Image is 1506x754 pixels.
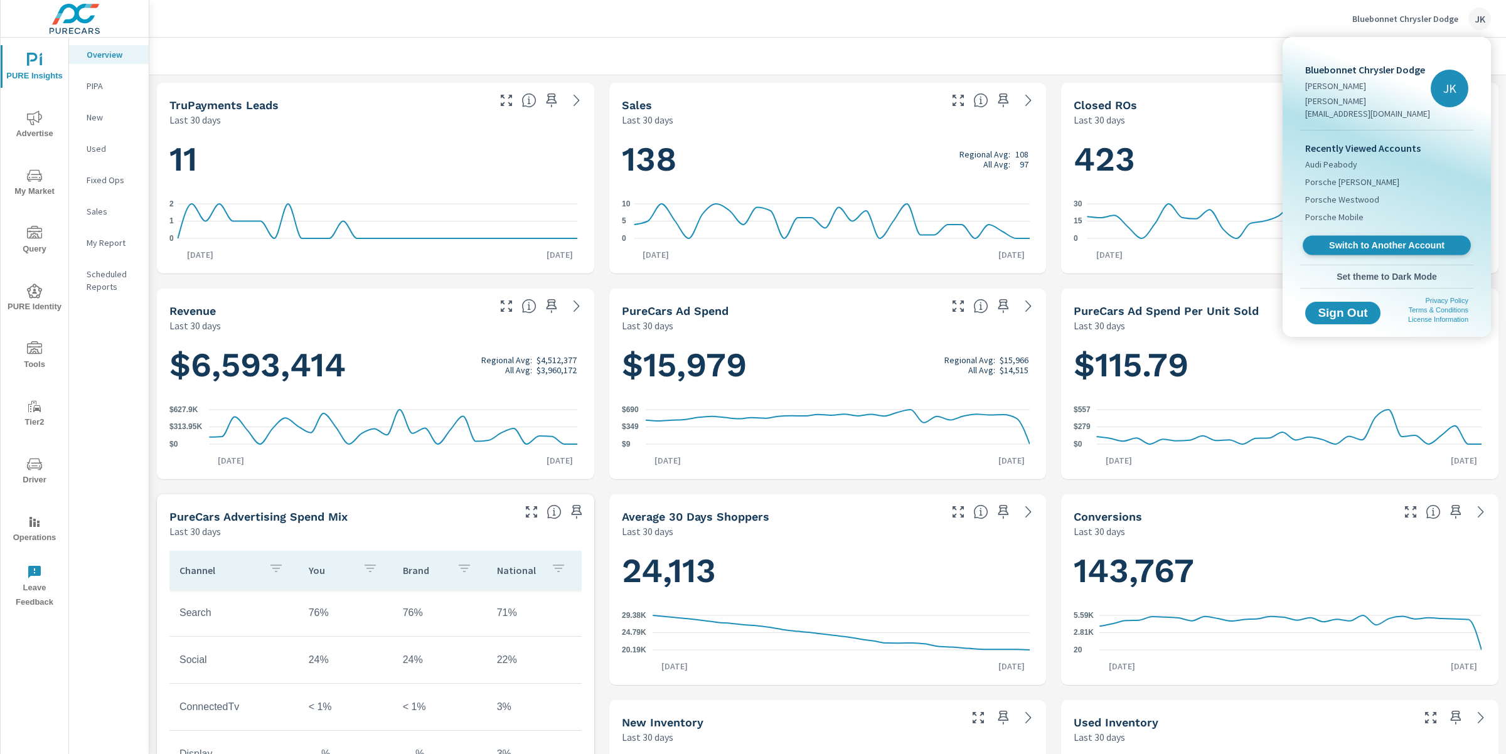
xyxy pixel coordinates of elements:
p: [PERSON_NAME] [1305,80,1431,92]
span: Switch to Another Account [1310,240,1463,252]
span: Audi Peabody [1305,158,1357,171]
a: Terms & Conditions [1409,306,1468,314]
p: [PERSON_NAME][EMAIL_ADDRESS][DOMAIN_NAME] [1305,95,1431,120]
span: Porsche [PERSON_NAME] [1305,176,1399,188]
a: License Information [1408,316,1468,323]
span: Sign Out [1315,307,1370,319]
p: Bluebonnet Chrysler Dodge [1305,62,1431,77]
div: JK [1431,70,1468,107]
span: Porsche Westwood [1305,193,1379,206]
a: Switch to Another Account [1303,236,1471,255]
span: Set theme to Dark Mode [1305,271,1468,282]
button: Set theme to Dark Mode [1300,265,1473,288]
span: Porsche Mobile [1305,211,1364,223]
button: Sign Out [1305,302,1380,324]
a: Privacy Policy [1426,297,1468,304]
p: Recently Viewed Accounts [1305,141,1468,156]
